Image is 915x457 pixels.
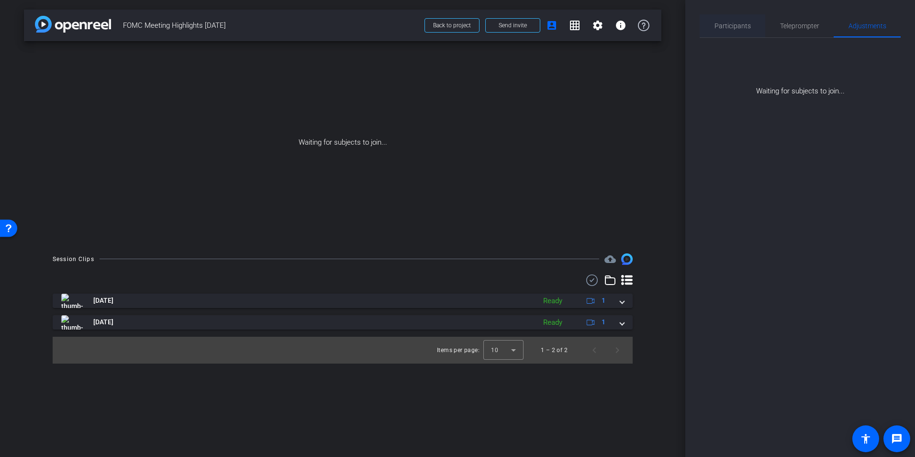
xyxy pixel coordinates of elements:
[538,296,567,307] div: Ready
[485,18,540,33] button: Send invite
[123,16,419,35] span: FOMC Meeting Highlights [DATE]
[538,317,567,328] div: Ready
[604,253,616,265] mat-icon: cloud_upload
[891,433,903,445] mat-icon: message
[602,296,605,306] span: 1
[606,339,629,362] button: Next page
[615,20,626,31] mat-icon: info
[860,433,871,445] mat-icon: accessibility
[714,23,751,29] span: Participants
[93,317,113,327] span: [DATE]
[53,254,94,264] div: Session Clips
[437,345,480,355] div: Items per page:
[602,317,605,327] span: 1
[583,339,606,362] button: Previous page
[35,16,111,33] img: app-logo
[621,253,633,265] img: Session clips
[61,315,83,330] img: thumb-nail
[499,22,527,29] span: Send invite
[53,294,633,308] mat-expansion-panel-header: thumb-nail[DATE]Ready1
[93,296,113,306] span: [DATE]
[61,294,83,308] img: thumb-nail
[848,23,886,29] span: Adjustments
[541,345,568,355] div: 1 – 2 of 2
[780,23,819,29] span: Teleprompter
[24,41,661,244] div: Waiting for subjects to join...
[546,20,558,31] mat-icon: account_box
[424,18,480,33] button: Back to project
[569,20,580,31] mat-icon: grid_on
[53,315,633,330] mat-expansion-panel-header: thumb-nail[DATE]Ready1
[433,22,471,29] span: Back to project
[592,20,603,31] mat-icon: settings
[604,253,616,265] span: Destinations for your clips
[700,38,901,97] div: Waiting for subjects to join...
